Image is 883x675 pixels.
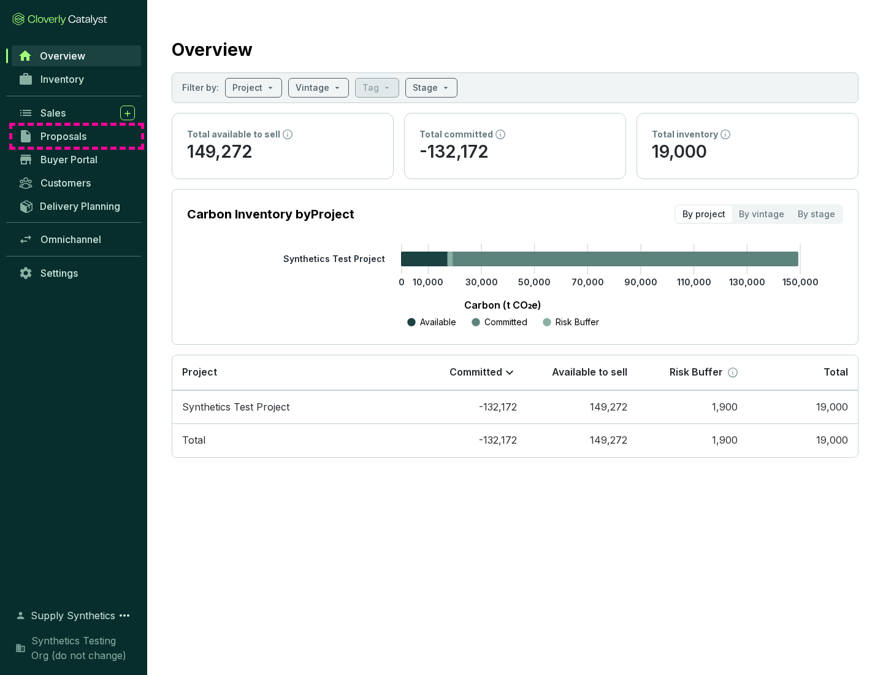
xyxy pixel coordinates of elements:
td: 19,000 [747,423,858,457]
a: Omnichannel [12,229,141,250]
span: Buyer Portal [40,153,97,166]
tspan: 30,000 [465,277,498,287]
p: Tag [362,82,379,94]
p: Filter by: [182,82,219,94]
tspan: Synthetics Test Project [283,253,385,264]
div: By project [676,206,732,223]
p: Carbon Inventory by Project [187,206,354,223]
a: Delivery Planning [12,196,141,216]
span: Settings [40,267,78,279]
tspan: 70,000 [571,277,604,287]
a: Proposals [12,126,141,147]
span: Sales [40,107,66,119]
p: Risk Buffer [670,366,723,379]
td: -132,172 [416,390,527,424]
span: Synthetics Testing Org (do not change) [31,633,135,663]
a: Buyer Portal [12,149,141,170]
td: 1,900 [637,423,747,457]
p: Carbon (t CO₂e) [205,298,800,312]
tspan: 90,000 [624,277,657,287]
a: Settings [12,263,141,283]
p: Total available to sell [187,128,280,141]
span: Inventory [40,73,84,85]
th: Total [747,355,858,390]
tspan: 130,000 [729,277,765,287]
a: Sales [12,102,141,123]
h2: Overview [172,37,253,63]
span: Delivery Planning [40,200,120,212]
span: Omnichannel [40,233,101,245]
a: Customers [12,172,141,193]
tspan: 150,000 [782,277,819,287]
span: Supply Synthetics [31,608,115,623]
td: 149,272 [527,390,637,424]
p: Total committed [419,128,493,141]
a: Overview [12,45,141,66]
span: Overview [40,50,85,62]
tspan: 110,000 [677,277,711,287]
div: segmented control [675,204,843,224]
div: By vintage [732,206,791,223]
p: Total inventory [652,128,718,141]
td: Synthetics Test Project [172,390,416,424]
td: -132,172 [416,423,527,457]
p: Committed [449,366,502,379]
td: 149,272 [527,423,637,457]
td: 19,000 [747,390,858,424]
div: By stage [791,206,842,223]
td: Total [172,423,416,457]
p: -132,172 [419,141,611,164]
p: Committed [484,316,527,328]
td: 1,900 [637,390,747,424]
tspan: 0 [399,277,405,287]
p: Available [420,316,456,328]
tspan: 10,000 [413,277,443,287]
p: 19,000 [652,141,843,164]
p: Risk Buffer [556,316,599,328]
span: Proposals [40,130,86,142]
tspan: 50,000 [518,277,551,287]
a: Inventory [12,69,141,90]
p: 149,272 [187,141,378,164]
th: Project [172,355,416,390]
span: Customers [40,177,91,189]
th: Available to sell [527,355,637,390]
